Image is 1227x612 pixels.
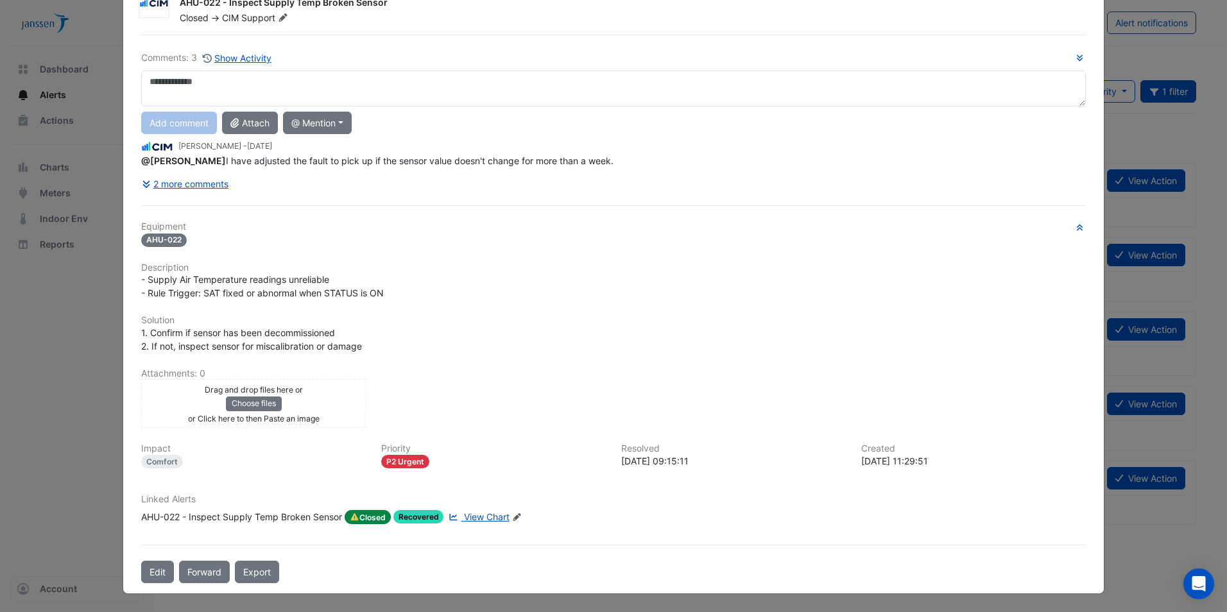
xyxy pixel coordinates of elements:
[141,443,366,454] h6: Impact
[381,455,429,468] div: P2 Urgent
[141,510,342,524] div: AHU-022 - Inspect Supply Temp Broken Sensor
[178,140,272,152] small: [PERSON_NAME] -
[235,561,279,583] a: Export
[464,511,510,522] span: View Chart
[621,454,846,468] div: [DATE] 09:15:11
[141,221,1086,232] h6: Equipment
[621,443,846,454] h6: Resolved
[226,396,282,411] button: Choose files
[241,12,290,24] span: Support
[141,494,1086,505] h6: Linked Alerts
[141,327,362,352] span: 1. Confirm if sensor has been decommissioned 2. If not, inspect sensor for miscalibration or damage
[381,443,606,454] h6: Priority
[141,51,272,65] div: Comments: 3
[211,12,219,23] span: ->
[141,173,229,195] button: 2 more comments
[861,454,1086,468] div: [DATE] 11:29:51
[861,443,1086,454] h6: Created
[141,140,173,154] img: CIM
[141,368,1086,379] h6: Attachments: 0
[393,510,444,523] span: Recovered
[141,262,1086,273] h6: Description
[141,155,226,166] span: eodonoho@its.jnj.com [JnJ Janssen]
[141,561,174,583] button: Edit
[141,274,384,298] span: - Supply Air Temperature readings unreliable - Rule Trigger: SAT fixed or abnormal when STATUS is ON
[247,141,272,151] span: 2024-12-05 09:15:00
[222,112,278,134] button: Attach
[141,155,613,166] span: I have adjusted the fault to pick up if the sensor value doesn't change for more than a week.
[1183,568,1214,599] div: Open Intercom Messenger
[283,112,352,134] button: @ Mention
[205,385,303,395] small: Drag and drop files here or
[512,513,522,522] fa-icon: Edit Linked Alerts
[141,455,183,468] div: Comfort
[222,12,239,23] span: CIM
[345,510,391,524] span: Closed
[141,234,187,247] span: AHU-022
[179,561,230,583] button: Forward
[202,51,272,65] button: Show Activity
[446,510,509,524] a: View Chart
[180,12,209,23] span: Closed
[188,414,320,423] small: or Click here to then Paste an image
[141,315,1086,326] h6: Solution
